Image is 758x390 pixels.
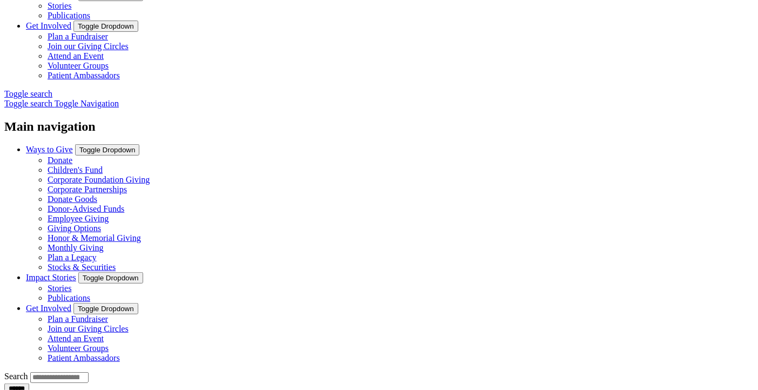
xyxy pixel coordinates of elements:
[48,344,109,353] a: Volunteer Groups
[75,144,140,156] button: Toggle Dropdown
[48,214,109,223] a: Employee Giving
[26,21,71,30] a: Get Involved
[48,293,90,302] a: Publications
[26,145,73,154] a: Ways to Give
[48,204,124,213] a: Donor-Advised Funds
[48,51,104,60] a: Attend an Event
[73,303,138,314] button: Toggle Dropdown
[48,253,97,262] a: Plan a Legacy
[48,61,109,70] a: Volunteer Groups
[4,372,28,381] label: Search
[48,156,72,165] a: Donate
[55,99,119,108] span: Toggle Navigation
[48,353,120,362] a: Patient Ambassadors
[26,304,71,313] a: Get Involved
[73,21,138,32] button: Toggle Dropdown
[4,89,52,98] span: Toggle search
[26,273,76,282] a: Impact Stories
[48,185,127,194] a: Corporate Partnerships
[48,243,104,252] a: Monthly Giving
[4,99,52,108] span: Toggle search
[48,263,116,272] a: Stocks & Securities
[4,119,754,134] h2: Main navigation
[48,32,108,41] a: Plan a Fundraiser
[48,11,90,20] a: Publications
[48,334,104,343] a: Attend an Event
[48,324,129,333] a: Join our Giving Circles
[48,1,71,10] a: Stories
[48,224,101,233] a: Giving Options
[48,284,71,293] a: Stories
[48,71,120,80] a: Patient Ambassadors
[48,165,103,174] a: Children's Fund
[48,314,108,324] a: Plan a Fundraiser
[48,194,97,204] a: Donate Goods
[48,175,150,184] a: Corporate Foundation Giving
[78,272,143,284] button: Toggle Dropdown
[48,42,129,51] a: Join our Giving Circles
[48,233,141,243] a: Honor & Memorial Giving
